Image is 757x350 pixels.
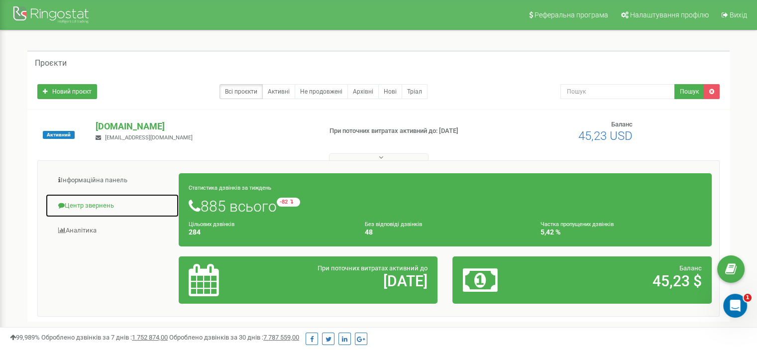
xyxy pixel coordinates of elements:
[365,221,422,228] small: Без відповіді дзвінків
[295,84,348,99] a: Не продовжені
[365,229,526,236] h4: 48
[43,131,75,139] span: Активний
[541,221,614,228] small: Частка пропущених дзвінків
[547,273,702,289] h2: 45,23 $
[744,294,752,302] span: 1
[273,273,428,289] h2: [DATE]
[45,168,179,193] a: Інформаційна панель
[41,334,168,341] span: Оброблено дзвінків за 7 днів :
[730,11,747,19] span: Вихід
[105,134,193,141] span: [EMAIL_ADDRESS][DOMAIN_NAME]
[45,194,179,218] a: Центр звернень
[45,219,179,243] a: Аналiтика
[560,84,675,99] input: Пошук
[132,334,168,341] u: 1 752 874,00
[402,84,428,99] a: Тріал
[611,120,633,128] span: Баланс
[329,126,489,136] p: При поточних витратах активний до: [DATE]
[541,229,702,236] h4: 5,42 %
[535,11,608,19] span: Реферальна програма
[10,334,40,341] span: 99,989%
[679,264,702,272] span: Баланс
[189,185,271,191] small: Статистика дзвінків за тиждень
[578,129,633,143] span: 45,23 USD
[674,84,704,99] button: Пошук
[189,198,702,215] h1: 885 всього
[189,229,350,236] h4: 284
[169,334,299,341] span: Оброблено дзвінків за 30 днів :
[96,120,313,133] p: [DOMAIN_NAME]
[318,264,428,272] span: При поточних витратах активний до
[37,84,97,99] a: Новий проєкт
[262,84,295,99] a: Активні
[189,221,234,228] small: Цільових дзвінків
[630,11,709,19] span: Налаштування профілю
[277,198,300,207] small: -82
[723,294,747,318] iframe: Intercom live chat
[263,334,299,341] u: 7 787 559,00
[347,84,379,99] a: Архівні
[378,84,402,99] a: Нові
[35,59,67,68] h5: Проєкти
[219,84,263,99] a: Всі проєкти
